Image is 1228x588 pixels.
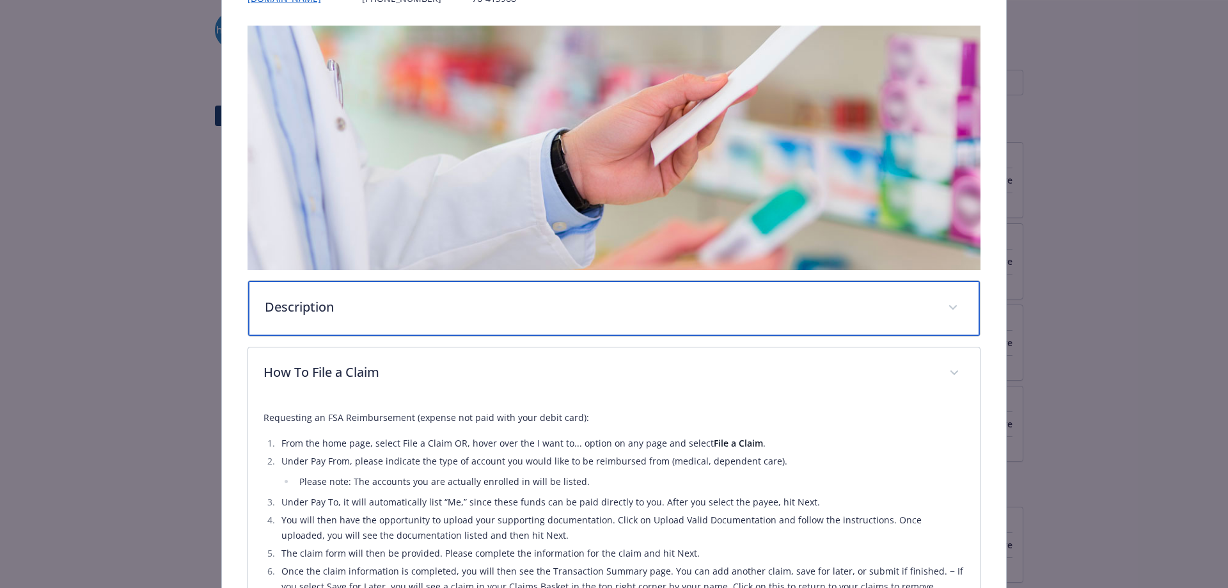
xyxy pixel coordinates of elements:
li: Under Pay From, please indicate the type of account you would like to be reimbursed from (medical... [278,454,965,489]
strong: File a Claim [714,437,763,449]
img: banner [248,26,981,270]
div: Description [248,281,980,336]
li: From the home page, select File a Claim OR, hover over the I want to... option on any page and se... [278,436,965,451]
li: Under Pay To, it will automatically list “Me,” since these funds can be paid directly to you. Aft... [278,495,965,510]
p: Requesting an FSA Reimbursement (expense not paid with your debit card): [264,410,965,425]
li: You will then have the opportunity to upload your supporting documentation. Click on Upload Valid... [278,513,965,543]
div: How To File a Claim [248,347,980,400]
li: Please note: The accounts you are actually enrolled in will be listed. [295,474,965,489]
p: How To File a Claim [264,363,934,382]
li: The claim form will then be provided. Please complete the information for the claim and hit Next. [278,546,965,561]
p: Description [265,298,933,317]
